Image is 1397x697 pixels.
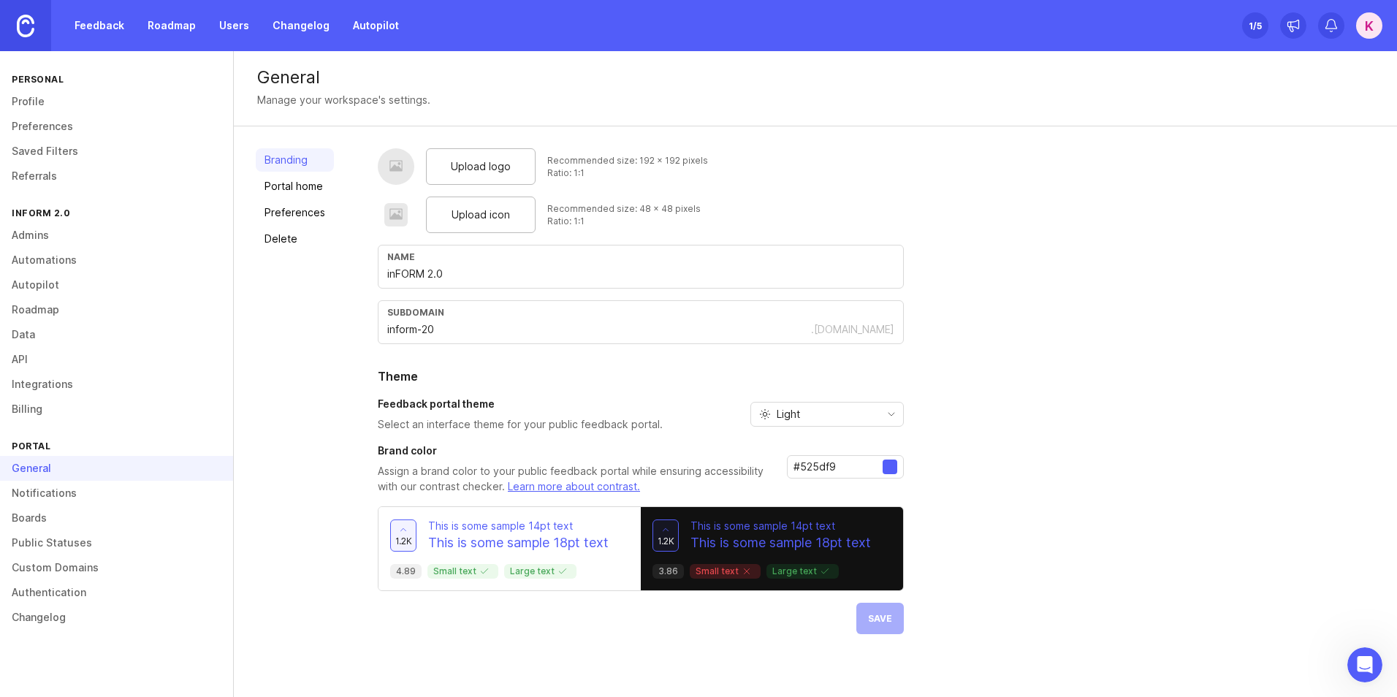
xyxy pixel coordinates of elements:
div: Admin roles [30,298,245,313]
p: Small text [433,565,492,577]
span: 1.2k [658,535,674,547]
span: 1.2k [395,535,412,547]
p: 4.89 [396,565,416,577]
p: Hi [PERSON_NAME]! 👋 [29,104,263,153]
p: This is some sample 18pt text [690,533,871,552]
span: Search for help [30,210,118,226]
div: Manage your workspace's settings. [257,92,430,108]
button: Search for help [21,203,271,232]
h3: Brand color [378,443,775,458]
a: Changelog [264,12,338,39]
p: This is some sample 14pt text [428,519,609,533]
a: Delete [256,227,334,251]
a: Roadmap [139,12,205,39]
a: Portal home [256,175,334,198]
div: Ask a questionAI Agent and team can help [15,360,278,416]
div: subdomain [387,307,894,318]
div: Autopilot [30,244,245,259]
div: Autopilot [21,238,271,265]
span: Upload icon [452,207,510,223]
button: 1.2k [390,519,416,552]
p: Large text [772,565,833,577]
div: .[DOMAIN_NAME] [811,322,894,337]
img: Profile image for Jacques [212,23,241,53]
h2: Theme [378,367,904,385]
svg: toggle icon [880,408,903,420]
p: This is some sample 14pt text [690,519,871,533]
p: 3.86 [658,565,678,577]
div: 1 /5 [1249,15,1262,36]
a: Autopilot [344,12,408,39]
iframe: Intercom live chat [1347,647,1382,682]
div: Jira integration [30,271,245,286]
div: Salesforce integration [30,325,245,340]
span: Upload logo [451,159,511,175]
img: logo [29,28,47,51]
div: General [257,69,1374,86]
h3: Feedback portal theme [378,397,663,411]
div: Ask a question [30,373,245,388]
div: Salesforce integration [21,319,271,346]
div: Recommended size: 48 x 48 pixels [547,202,701,215]
svg: prefix icon Sun [759,408,771,420]
p: Assign a brand color to your public feedback portal while ensuring accessibility with our contras... [378,464,775,495]
div: Name [387,251,894,262]
p: This is some sample 18pt text [428,533,609,552]
div: Jira integration [21,265,271,292]
a: Learn more about contrast. [508,480,640,492]
p: Large text [510,565,571,577]
div: AI Agent and team can help [30,388,245,403]
a: Feedback [66,12,133,39]
p: How can we help? [29,153,263,178]
div: Close [251,23,278,50]
p: Small text [696,565,755,577]
div: toggle menu [750,402,904,427]
div: Admin roles [21,292,271,319]
div: Schedule a call with Canny Sales! 👋 [30,435,245,451]
a: Branding [256,148,334,172]
p: Select an interface theme for your public feedback portal. [378,417,663,432]
input: Subdomain [387,321,811,338]
button: Help [195,456,292,514]
div: Ratio: 1:1 [547,167,708,179]
a: Schedule a call with Canny Sales! 👋 [21,430,271,457]
img: Canny Home [17,15,34,37]
span: Light [777,406,800,422]
a: Preferences [256,201,334,224]
span: Help [232,492,255,503]
a: Users [210,12,258,39]
button: K [1356,12,1382,39]
button: 1.2k [652,519,679,552]
div: Recommended size: 192 x 192 pixels [547,154,708,167]
button: 1/5 [1242,12,1268,39]
span: Messages [121,492,172,503]
span: Home [32,492,65,503]
div: Ratio: 1:1 [547,215,701,227]
button: Messages [97,456,194,514]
